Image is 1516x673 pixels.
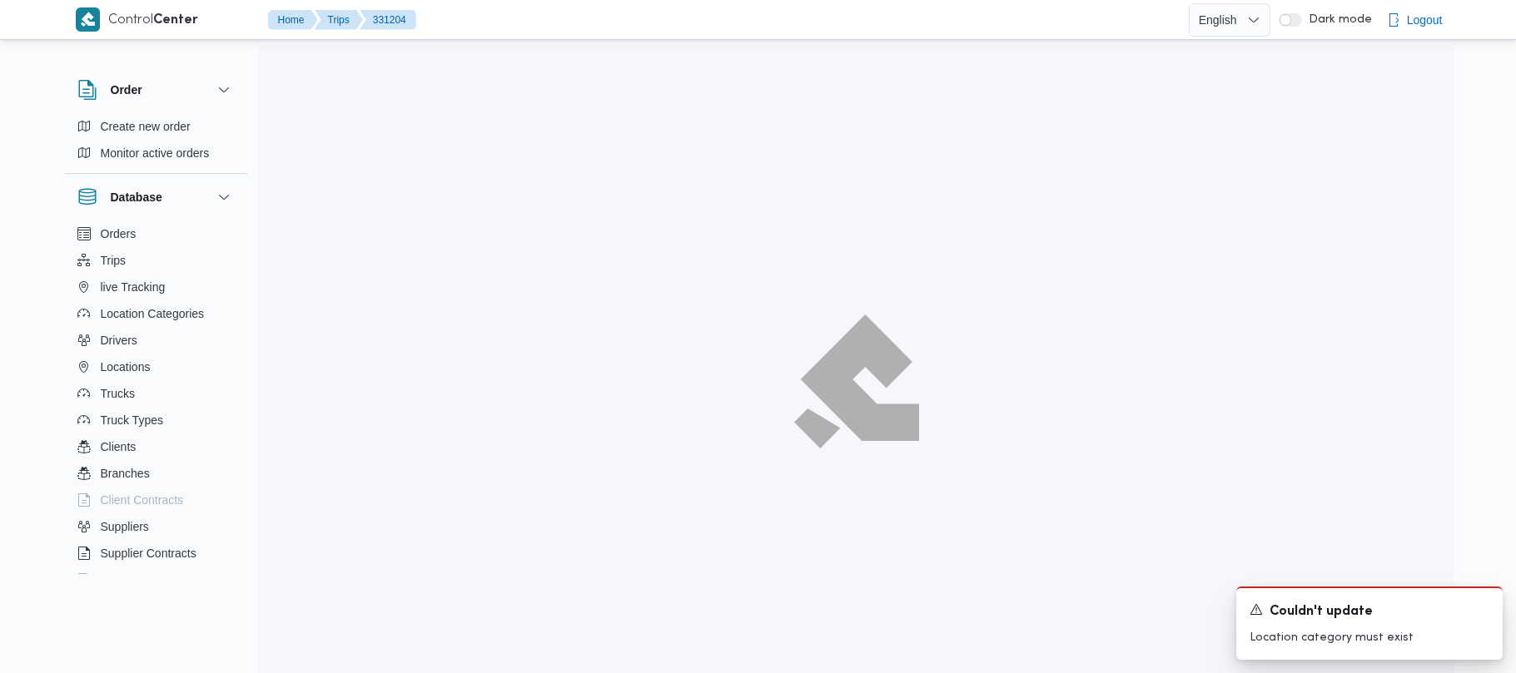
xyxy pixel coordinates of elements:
span: Client Contracts [101,490,184,510]
b: Center [153,14,198,27]
button: Trips [315,10,363,30]
button: Logout [1380,3,1449,37]
span: Drivers [101,330,137,350]
button: Devices [71,567,241,593]
span: Truck Types [101,410,163,430]
span: Devices [101,570,142,590]
button: Drivers [71,327,241,354]
span: Dark mode [1302,13,1372,27]
button: Order [77,80,234,100]
button: Trips [71,247,241,274]
div: Notification [1250,601,1489,622]
button: Truck Types [71,407,241,433]
button: Clients [71,433,241,460]
span: Suppliers [101,517,149,537]
span: Supplier Contracts [101,543,196,563]
button: live Tracking [71,274,241,300]
span: live Tracking [101,277,166,297]
button: Create new order [71,113,241,140]
button: Trucks [71,380,241,407]
span: Orders [101,224,137,244]
button: Supplier Contracts [71,540,241,567]
span: Location Categories [101,304,205,324]
span: Create new order [101,116,191,136]
button: 331204 [360,10,416,30]
button: Branches [71,460,241,487]
button: Client Contracts [71,487,241,513]
h3: Database [111,187,162,207]
span: Trucks [101,384,135,403]
span: Locations [101,357,151,377]
button: Location Categories [71,300,241,327]
button: Monitor active orders [71,140,241,166]
button: Database [77,187,234,207]
span: Monitor active orders [101,143,210,163]
span: Trips [101,250,127,270]
button: Orders [71,220,241,247]
button: Locations [71,354,241,380]
span: Clients [101,437,137,457]
span: Couldn't update [1270,602,1373,622]
div: Database [64,220,247,581]
img: X8yXhbKr1z7QwAAAABJRU5ErkJggg== [76,7,100,32]
span: Logout [1407,10,1443,30]
p: Location category must exist [1250,629,1489,646]
button: Home [268,10,318,30]
button: Suppliers [71,513,241,540]
img: ILLA Logo [802,324,910,439]
div: Order [64,113,247,173]
iframe: chat widget [17,606,70,656]
h3: Order [111,80,142,100]
span: Branches [101,463,150,483]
